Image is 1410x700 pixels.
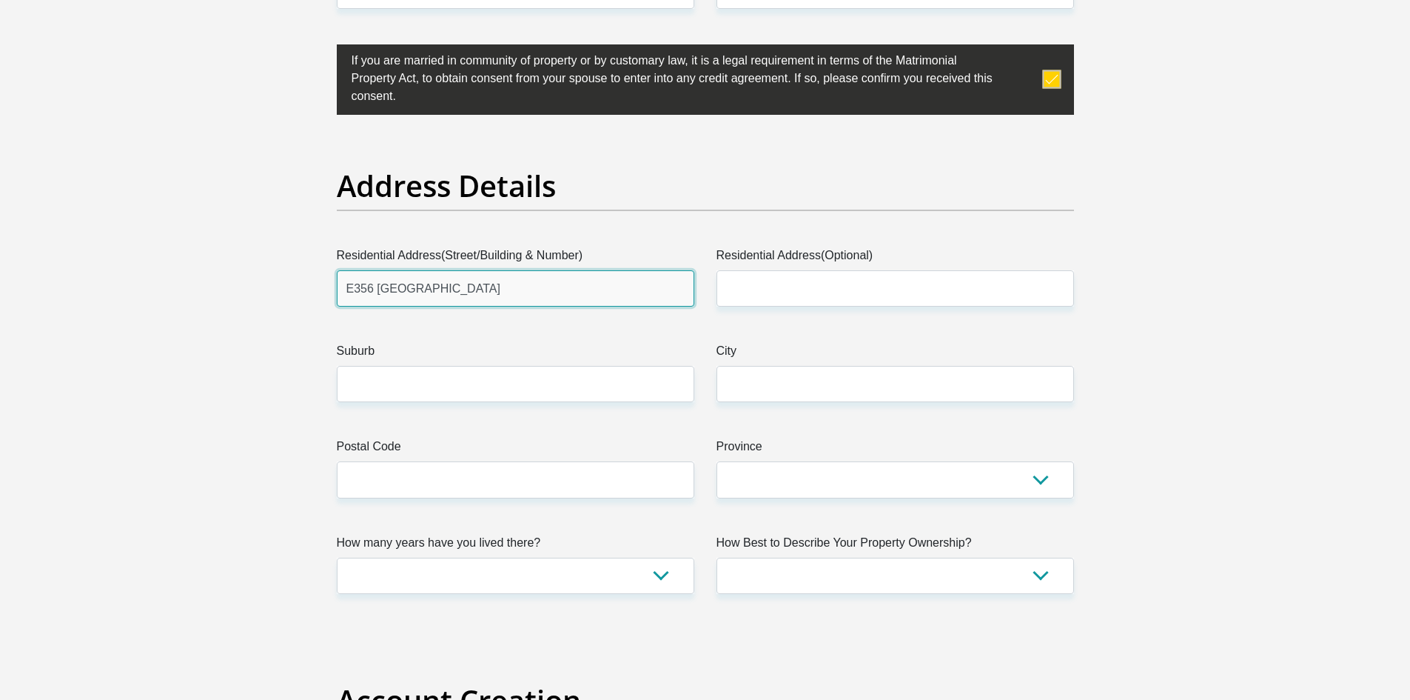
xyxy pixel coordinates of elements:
[716,461,1074,498] select: Please Select a Province
[716,366,1074,402] input: City
[337,168,1074,204] h2: Address Details
[337,558,694,594] select: Please select a value
[716,247,1074,270] label: Residential Address(Optional)
[716,438,1074,461] label: Province
[337,534,694,558] label: How many years have you lived there?
[716,534,1074,558] label: How Best to Describe Your Property Ownership?
[337,44,1000,109] label: If you are married in community of property or by customary law, it is a legal requirement in ter...
[337,461,694,498] input: Postal Code
[337,366,694,402] input: Suburb
[716,270,1074,307] input: Address line 2 (Optional)
[337,438,694,461] label: Postal Code
[337,342,694,366] label: Suburb
[716,558,1074,594] select: Please select a value
[716,342,1074,366] label: City
[337,270,694,307] input: Valid residential address
[337,247,694,270] label: Residential Address(Street/Building & Number)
